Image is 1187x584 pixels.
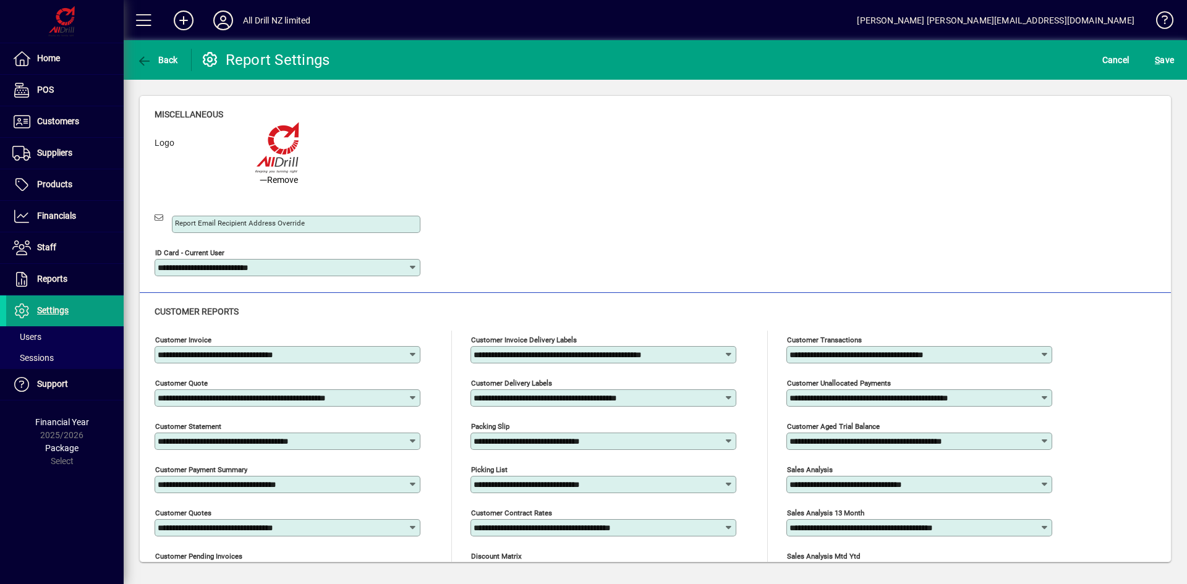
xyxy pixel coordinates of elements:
[6,43,124,74] a: Home
[12,353,54,363] span: Sessions
[6,326,124,347] a: Users
[787,379,891,387] mat-label: Customer unallocated payments
[471,422,509,431] mat-label: Packing Slip
[37,85,54,95] span: POS
[155,109,223,119] span: Miscellaneous
[6,347,124,368] a: Sessions
[260,174,298,187] span: Remove
[155,552,242,561] mat-label: Customer pending invoices
[243,11,311,30] div: All Drill NZ limited
[1102,50,1130,70] span: Cancel
[471,465,508,474] mat-label: Picking List
[37,379,68,389] span: Support
[6,75,124,106] a: POS
[787,422,880,431] mat-label: Customer aged trial balance
[6,232,124,263] a: Staff
[37,116,79,126] span: Customers
[1155,50,1174,70] span: ave
[155,336,211,344] mat-label: Customer invoice
[155,465,247,474] mat-label: Customer Payment Summary
[1155,55,1160,65] span: S
[6,106,124,137] a: Customers
[787,509,864,517] mat-label: Sales analysis 13 month
[145,137,240,186] label: Logo
[471,552,522,561] mat-label: Discount Matrix
[1147,2,1172,43] a: Knowledge Base
[37,179,72,189] span: Products
[37,305,69,315] span: Settings
[155,379,208,387] mat-label: Customer quote
[155,422,221,431] mat-label: Customer statement
[45,443,79,453] span: Package
[124,49,192,71] app-page-header-button: Back
[201,50,330,70] div: Report Settings
[255,164,303,186] button: Remove
[37,211,76,221] span: Financials
[37,148,72,158] span: Suppliers
[137,55,178,65] span: Back
[35,417,89,427] span: Financial Year
[471,379,552,387] mat-label: Customer delivery labels
[6,138,124,169] a: Suppliers
[787,552,861,561] mat-label: Sales analysis mtd ytd
[37,274,67,284] span: Reports
[787,336,862,344] mat-label: Customer transactions
[6,369,124,400] a: Support
[175,219,305,227] mat-label: Report Email Recipient Address Override
[203,9,243,32] button: Profile
[471,509,552,517] mat-label: Customer Contract Rates
[12,332,41,342] span: Users
[134,49,181,71] button: Back
[6,201,124,232] a: Financials
[857,11,1134,30] div: [PERSON_NAME] [PERSON_NAME][EMAIL_ADDRESS][DOMAIN_NAME]
[1152,49,1177,71] button: Save
[471,336,577,344] mat-label: Customer invoice delivery labels
[155,509,211,517] mat-label: Customer quotes
[6,264,124,295] a: Reports
[6,169,124,200] a: Products
[1099,49,1133,71] button: Cancel
[37,242,56,252] span: Staff
[155,248,224,257] mat-label: ID Card - Current User
[37,53,60,63] span: Home
[164,9,203,32] button: Add
[155,307,239,316] span: Customer reports
[787,465,833,474] mat-label: Sales analysis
